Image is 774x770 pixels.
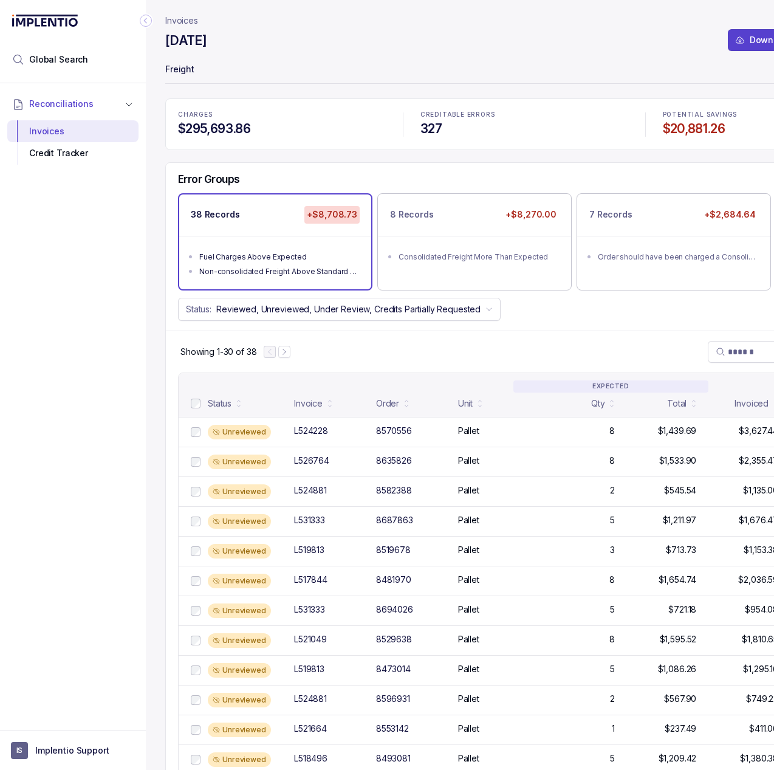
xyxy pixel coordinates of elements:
div: L521664 [294,723,327,735]
p: 3 [610,544,615,556]
button: Reconciliations [7,91,139,117]
p: Pallet [458,633,479,645]
div: Unreviewed [208,752,271,767]
p: $567.90 [664,693,696,705]
p: Pallet [458,693,479,705]
p: 8 [609,633,615,645]
div: 8553142 [376,723,409,735]
p: Showing 1-30 of 38 [180,346,256,358]
div: L519813 [294,663,324,675]
div: 8529638 [376,633,412,645]
p: +$2,684.64 [702,206,758,223]
div: Unreviewed [208,693,271,707]
p: Pallet [458,574,479,586]
div: Order [376,397,399,410]
input: checkbox-checkbox [191,487,200,497]
div: Order should have been charged a Consolidated Rate, but was charged as Non-consolidated instead [598,251,757,263]
p: 8 Records [390,208,434,221]
span: Reconciliations [29,98,94,110]
div: Consolidated Freight More Than Expected [399,251,558,263]
p: Status: [186,303,211,315]
p: $1,654.74 [659,574,697,586]
div: Status [208,397,231,410]
div: 8635826 [376,455,412,467]
button: Status:Reviewed, Unreviewed, Under Review, Credits Partially Requested [178,298,501,321]
input: checkbox-checkbox [191,695,200,705]
h4: [DATE] [165,32,207,49]
p: $545.54 [664,484,696,497]
div: L524881 [294,693,327,705]
div: Unit [458,397,473,410]
p: +$8,708.73 [304,206,360,223]
div: L521049 [294,633,327,645]
div: Unreviewed [208,455,271,469]
p: Pallet [458,455,479,467]
div: Fuel Charges Above Expected [199,251,358,263]
p: CREDITABLE ERRORS [420,111,628,119]
p: Pallet [458,484,479,497]
span: Global Search [29,53,88,66]
div: L519813 [294,544,324,556]
input: checkbox-checkbox [191,517,200,526]
input: checkbox-checkbox [191,755,200,765]
div: Invoices [17,120,129,142]
div: 8519678 [376,544,411,556]
div: Unreviewed [208,484,271,499]
div: Unreviewed [208,723,271,737]
p: Pallet [458,425,479,437]
p: $1,211.97 [663,514,697,526]
nav: breadcrumb [165,15,198,27]
div: 8582388 [376,484,412,497]
p: $713.73 [666,544,696,556]
p: Pallet [458,663,479,675]
div: Remaining page entries [180,346,256,358]
div: Unreviewed [208,603,271,618]
p: Pallet [458,544,479,556]
input: checkbox-checkbox [191,427,200,437]
span: User initials [11,742,28,759]
div: Non-consolidated Freight Above Standard Deviation [199,266,358,278]
div: Invoiced [735,397,769,410]
p: 2 [610,693,615,705]
input: checkbox-checkbox [191,457,200,467]
p: 8 [609,455,615,467]
div: Collapse Icon [139,13,153,28]
p: $1,533.90 [659,455,697,467]
p: $721.18 [668,603,696,616]
p: Implentio Support [35,744,109,757]
div: Total [667,397,687,410]
div: L518496 [294,752,327,765]
input: checkbox-checkbox [191,546,200,556]
p: $1,086.26 [658,663,697,675]
div: Invoice [294,397,323,410]
p: 1 [612,723,615,735]
p: 5 [610,752,615,765]
div: Qty [591,397,605,410]
h4: 327 [420,120,628,137]
div: Reconciliations [7,118,139,167]
p: Pallet [458,752,479,765]
div: L526764 [294,455,329,467]
div: Unreviewed [208,514,271,529]
p: 2 [610,484,615,497]
p: Reviewed, Unreviewed, Under Review, Credits Partially Requested [216,303,481,315]
p: EXPECTED [513,380,708,393]
p: Pallet [458,603,479,616]
a: Invoices [165,15,198,27]
div: Unreviewed [208,663,271,678]
p: 5 [610,514,615,526]
div: L524881 [294,484,327,497]
p: $1,595.52 [660,633,697,645]
div: 8473014 [376,663,411,675]
input: checkbox-checkbox [191,636,200,645]
div: L524228 [294,425,328,437]
p: $1,439.69 [658,425,697,437]
div: 8596931 [376,693,410,705]
input: checkbox-checkbox [191,725,200,735]
p: 8 [609,425,615,437]
p: +$8,270.00 [503,206,559,223]
button: User initialsImplentio Support [11,742,135,759]
p: 38 Records [191,208,240,221]
div: 8493081 [376,752,411,765]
